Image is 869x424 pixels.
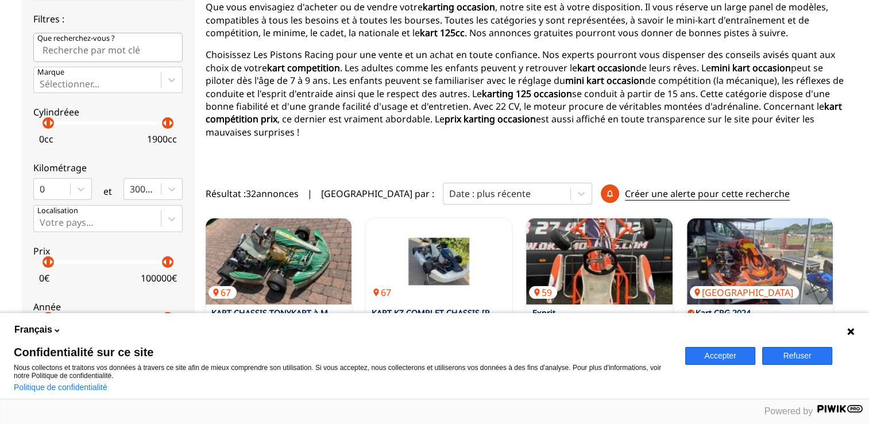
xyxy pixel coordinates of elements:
p: Prix [33,245,183,257]
p: arrow_right [164,311,177,325]
img: KART KZ COMPLET CHASSIS HAASE + MOTEUR PAVESI [366,218,512,304]
input: MarqueSélectionner... [40,79,42,89]
p: arrow_left [158,255,172,269]
input: Votre pays... [40,217,42,228]
p: 67 [208,286,237,299]
p: 59 [529,286,557,299]
span: Confidentialité sur ce site [14,346,671,358]
a: Exprit59 [526,218,672,304]
strong: prix karting occasion [445,113,536,125]
p: 100000 € [141,272,177,284]
p: arrow_right [164,255,177,269]
p: Créer une alerte pour cette recherche [625,187,790,201]
a: Kart CRG 2024 [696,307,751,318]
p: Nous collectons et traitons vos données à travers ce site afin de mieux comprendre son utilisatio... [14,364,671,380]
p: arrow_right [44,255,58,269]
p: 67 [369,286,397,299]
a: Exprit [532,307,555,318]
p: 0 € [39,272,49,284]
span: | [307,187,312,200]
p: Localisation [37,206,78,216]
a: KART KZ COMPLET CHASSIS HAASE + MOTEUR PAVESI67 [366,218,512,304]
button: Accepter [685,347,755,365]
span: Français [14,323,52,336]
p: Année [33,300,183,313]
p: arrow_right [164,116,177,130]
a: Politique de confidentialité [14,383,107,392]
input: Que recherchez-vous ? [33,33,183,61]
strong: kart occasion [577,61,636,74]
strong: kart 125cc [420,26,465,39]
p: Cylindréee [33,106,183,118]
button: Refuser [762,347,832,365]
a: KART CHASSIS TONYKART à MOTEUR IAME X3067 [206,218,352,304]
p: arrow_left [38,116,52,130]
strong: mini kart occasion [711,61,791,74]
img: KART CHASSIS TONYKART à MOTEUR IAME X30 [206,218,352,304]
p: arrow_left [38,255,52,269]
p: Que vous envisagiez d'acheter ou de vendre votre , notre site est à votre disposition. Il vous ré... [206,1,847,39]
span: Powered by [764,406,813,416]
img: Kart CRG 2024 [687,218,833,304]
p: Kilométrage [33,161,183,174]
p: 1900 cc [147,133,177,145]
span: Résultat : 32 annonces [206,187,299,200]
strong: karting occasion [423,1,495,13]
p: [GEOGRAPHIC_DATA] [690,286,799,299]
img: Exprit [526,218,672,304]
p: arrow_right [44,311,58,325]
p: arrow_right [44,116,58,130]
p: Marque [37,67,64,78]
strong: kart compétition prix [206,100,842,125]
p: Filtres : [33,13,183,25]
strong: mini kart occasion [565,74,645,87]
a: KART KZ COMPLET CHASSIS [PERSON_NAME] + MOTEUR PAVESI [372,307,619,318]
p: Choisissez Les Pistons Racing pour une vente et un achat en toute confiance. Nos experts pourront... [206,48,847,138]
p: [GEOGRAPHIC_DATA] par : [321,187,434,200]
input: 0 [40,184,42,194]
strong: karting 125 occasion [482,87,572,100]
strong: kart competition [267,61,340,74]
p: arrow_left [158,116,172,130]
p: Que recherchez-vous ? [37,33,115,44]
p: arrow_left [38,311,52,325]
a: KART CHASSIS TONYKART à MOTEUR IAME X30 [211,307,393,318]
p: arrow_left [158,311,172,325]
input: 300000 [130,184,132,194]
a: Kart CRG 2024[GEOGRAPHIC_DATA] [687,218,833,304]
p: et [103,185,112,198]
p: 0 cc [39,133,53,145]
